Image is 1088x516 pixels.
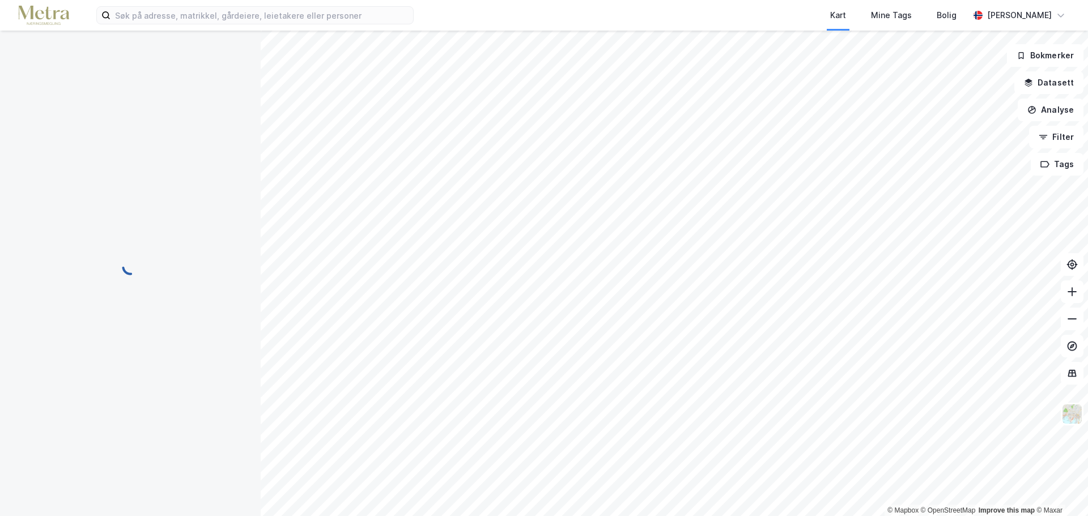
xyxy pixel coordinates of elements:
[1031,462,1088,516] div: Kontrollprogram for chat
[830,8,846,22] div: Kart
[110,7,413,24] input: Søk på adresse, matrikkel, gårdeiere, leietakere eller personer
[1031,153,1083,176] button: Tags
[1014,71,1083,94] button: Datasett
[1007,44,1083,67] button: Bokmerker
[987,8,1052,22] div: [PERSON_NAME]
[871,8,912,22] div: Mine Tags
[1018,99,1083,121] button: Analyse
[18,6,69,25] img: metra-logo.256734c3b2bbffee19d4.png
[121,258,139,276] img: spinner.a6d8c91a73a9ac5275cf975e30b51cfb.svg
[979,506,1035,514] a: Improve this map
[1061,403,1083,425] img: Z
[937,8,957,22] div: Bolig
[887,506,919,514] a: Mapbox
[1031,462,1088,516] iframe: Chat Widget
[1029,126,1083,148] button: Filter
[921,506,976,514] a: OpenStreetMap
